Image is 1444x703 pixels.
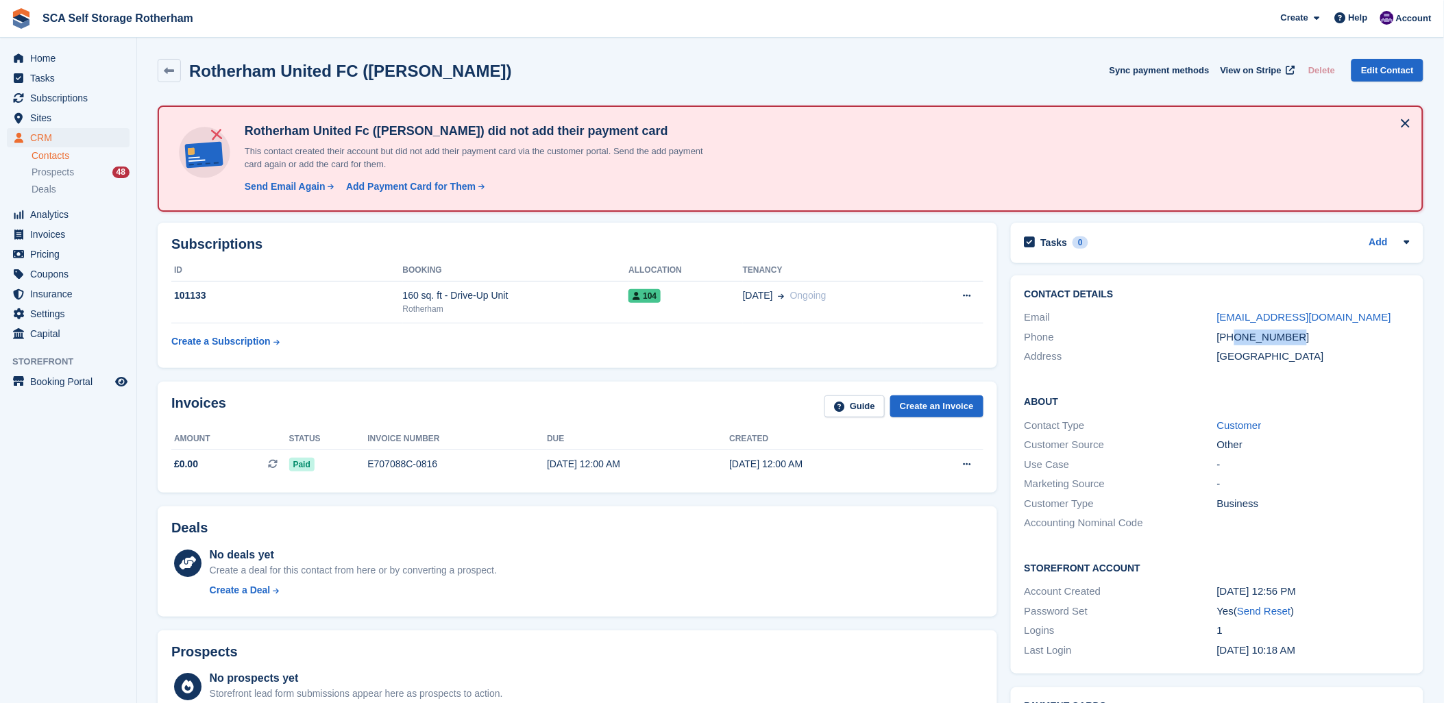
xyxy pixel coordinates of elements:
a: View on Stripe [1215,59,1298,82]
div: [DATE] 12:00 AM [547,457,729,471]
div: 1 [1217,623,1410,639]
a: Deals [32,182,130,197]
th: Amount [171,428,289,450]
div: - [1217,457,1410,473]
a: Create an Invoice [890,395,983,418]
a: menu [7,108,130,127]
div: Customer Type [1025,496,1217,512]
div: [DATE] 12:00 AM [729,457,911,471]
a: Contacts [32,149,130,162]
div: Phone [1025,330,1217,345]
a: menu [7,205,130,224]
a: Add [1369,235,1388,251]
div: Yes [1217,604,1410,619]
h4: Rotherham United Fc ([PERSON_NAME]) did not add their payment card [239,123,719,139]
button: Delete [1303,59,1341,82]
span: Create [1281,11,1308,25]
a: [EMAIL_ADDRESS][DOMAIN_NAME] [1217,311,1391,323]
div: Last Login [1025,643,1217,658]
div: No prospects yet [210,670,503,687]
span: Subscriptions [30,88,112,108]
span: Pricing [30,245,112,264]
div: Customer Source [1025,437,1217,453]
div: Accounting Nominal Code [1025,515,1217,531]
span: Deals [32,183,56,196]
a: menu [7,128,130,147]
div: Add Payment Card for Them [346,180,476,194]
span: Sites [30,108,112,127]
span: Home [30,49,112,68]
span: CRM [30,128,112,147]
div: Business [1217,496,1410,512]
a: Preview store [113,373,130,390]
div: Logins [1025,623,1217,639]
div: Password Set [1025,604,1217,619]
div: Account Created [1025,584,1217,600]
div: [PHONE_NUMBER] [1217,330,1410,345]
a: Prospects 48 [32,165,130,180]
div: Contact Type [1025,418,1217,434]
a: menu [7,372,130,391]
div: No deals yet [210,547,497,563]
div: [DATE] 12:56 PM [1217,584,1410,600]
a: Edit Contact [1351,59,1423,82]
h2: Deals [171,520,208,536]
div: Storefront lead form submissions appear here as prospects to action. [210,687,503,701]
h2: Subscriptions [171,236,983,252]
span: Account [1396,12,1432,25]
div: 48 [112,166,130,178]
a: SCA Self Storage Rotherham [37,7,199,29]
img: stora-icon-8386f47178a22dfd0bd8f6a31ec36ba5ce8667c1dd55bd0f319d3a0aa187defe.svg [11,8,32,29]
button: Sync payment methods [1110,59,1210,82]
img: no-card-linked-e7822e413c904bf8b177c4d89f31251c4716f9871600ec3ca5bfc59e148c83f4.svg [175,123,234,182]
th: Tenancy [743,260,922,282]
th: ID [171,260,403,282]
a: menu [7,284,130,304]
h2: Invoices [171,395,226,418]
div: [GEOGRAPHIC_DATA] [1217,349,1410,365]
time: 2025-08-15 09:18:46 UTC [1217,644,1296,656]
span: Storefront [12,355,136,369]
span: ( ) [1234,605,1294,617]
div: 160 sq. ft - Drive-Up Unit [403,288,629,303]
div: 0 [1073,236,1088,249]
a: menu [7,304,130,323]
span: £0.00 [174,457,198,471]
div: - [1217,476,1410,492]
a: Customer [1217,419,1262,431]
h2: Contact Details [1025,289,1410,300]
span: Help [1349,11,1368,25]
span: Settings [30,304,112,323]
div: Create a deal for this contact from here or by converting a prospect. [210,563,497,578]
span: Booking Portal [30,372,112,391]
div: Other [1217,437,1410,453]
th: Due [547,428,729,450]
a: menu [7,324,130,343]
img: Kelly Neesham [1380,11,1394,25]
div: Send Email Again [245,180,326,194]
span: 104 [628,289,661,303]
span: Coupons [30,264,112,284]
a: Create a Deal [210,583,497,597]
span: Analytics [30,205,112,224]
span: Invoices [30,225,112,244]
h2: Tasks [1041,236,1068,249]
span: Paid [289,458,315,471]
span: Capital [30,324,112,343]
p: This contact created their account but did not add their payment card via the customer portal. Se... [239,145,719,171]
div: Email [1025,310,1217,325]
h2: Storefront Account [1025,560,1410,574]
div: Create a Deal [210,583,271,597]
a: Guide [824,395,885,418]
a: menu [7,225,130,244]
a: Add Payment Card for Them [341,180,486,194]
a: Send Reset [1237,605,1290,617]
div: Rotherham [403,303,629,315]
a: menu [7,264,130,284]
div: E707088C-0816 [367,457,547,471]
span: [DATE] [743,288,773,303]
th: Invoice number [367,428,547,450]
span: View on Stripe [1221,64,1282,77]
th: Booking [403,260,629,282]
a: menu [7,245,130,264]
